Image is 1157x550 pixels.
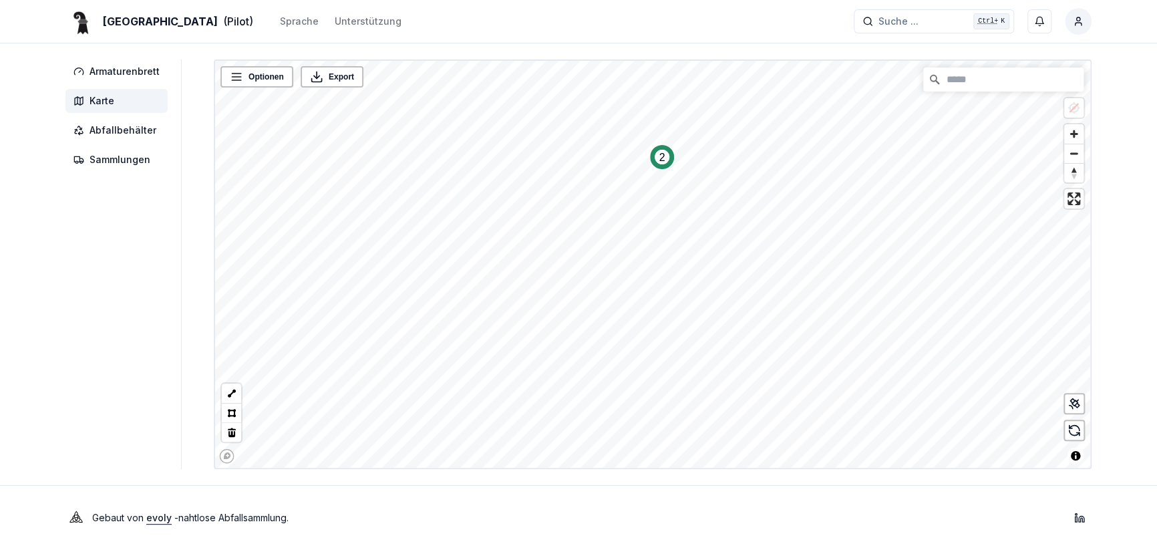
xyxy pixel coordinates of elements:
a: Abfallbehälter [65,118,173,142]
text: 2 [659,152,665,163]
div: Map marker [650,145,674,169]
button: Sprache [280,13,319,29]
span: Armaturenbrett [90,65,160,78]
button: Zoom out [1064,144,1084,163]
a: [GEOGRAPHIC_DATA](Pilot) [65,13,253,29]
a: Karte [65,89,173,113]
span: Reset bearing to north [1064,164,1084,182]
span: Sammlungen [90,153,150,166]
button: Enter fullscreen [1064,189,1084,209]
a: evoly [146,512,172,523]
span: Export [329,70,354,84]
span: (Pilot) [223,13,253,29]
button: Reset bearing to north [1064,163,1084,182]
button: Polygon tool (p) [222,403,241,422]
button: Zoom in [1064,124,1084,144]
span: Abfallbehälter [90,124,156,137]
button: LineString tool (l) [222,384,241,403]
span: Optionen [249,70,284,84]
span: [GEOGRAPHIC_DATA] [103,13,218,29]
button: Delete [222,422,241,442]
div: Sprache [280,15,319,28]
span: Karte [90,94,114,108]
a: Unterstützung [335,13,401,29]
a: Armaturenbrett [65,59,173,84]
img: Evoly Logo [65,507,87,529]
span: Suche ... [878,15,919,28]
button: Suche ...Ctrl+K [854,9,1014,33]
button: Location not available [1064,98,1084,118]
input: Suche [923,67,1084,92]
a: Sammlungen [65,148,173,172]
canvas: Map [215,61,1095,470]
a: Mapbox logo [219,448,234,464]
p: Gebaut von - nahtlose Abfallsammlung . [92,509,289,527]
button: Toggle attribution [1067,448,1084,464]
img: Basel Logo [65,5,98,37]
